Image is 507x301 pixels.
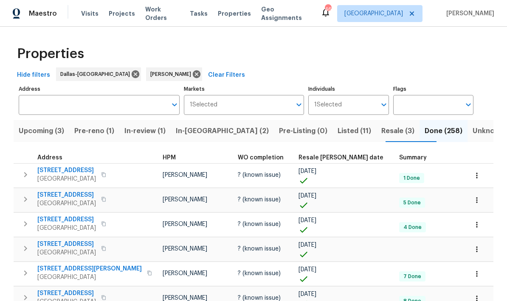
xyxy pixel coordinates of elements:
[163,270,207,276] span: [PERSON_NAME]
[378,99,390,111] button: Open
[299,155,383,161] span: Resale [PERSON_NAME] date
[37,166,96,175] span: [STREET_ADDRESS]
[393,86,473,92] label: Flags
[37,240,96,248] span: [STREET_ADDRESS]
[29,9,57,18] span: Maestro
[308,86,389,92] label: Individuals
[17,70,50,81] span: Hide filters
[190,11,208,17] span: Tasks
[338,125,371,137] span: Listed (11)
[238,155,284,161] span: WO completion
[37,248,96,257] span: [GEOGRAPHIC_DATA]
[218,9,251,18] span: Properties
[163,155,176,161] span: HPM
[299,291,316,297] span: [DATE]
[400,224,425,231] span: 4 Done
[19,86,180,92] label: Address
[279,125,327,137] span: Pre-Listing (0)
[37,273,142,281] span: [GEOGRAPHIC_DATA]
[190,101,217,109] span: 1 Selected
[109,9,135,18] span: Projects
[145,5,180,22] span: Work Orders
[400,273,425,280] span: 7 Done
[238,270,281,276] span: ? (known issue)
[60,70,133,78] span: Dallas-[GEOGRAPHIC_DATA]
[314,101,342,109] span: 1 Selected
[163,172,207,178] span: [PERSON_NAME]
[381,125,414,137] span: Resale (3)
[37,199,96,208] span: [GEOGRAPHIC_DATA]
[37,289,96,298] span: [STREET_ADDRESS]
[163,197,207,203] span: [PERSON_NAME]
[344,9,403,18] span: [GEOGRAPHIC_DATA]
[238,221,281,227] span: ? (known issue)
[238,172,281,178] span: ? (known issue)
[425,125,462,137] span: Done (258)
[299,193,316,199] span: [DATE]
[37,265,142,273] span: [STREET_ADDRESS][PERSON_NAME]
[205,67,248,83] button: Clear Filters
[146,67,202,81] div: [PERSON_NAME]
[293,99,305,111] button: Open
[37,191,96,199] span: [STREET_ADDRESS]
[325,5,331,14] div: 46
[299,217,316,223] span: [DATE]
[176,125,269,137] span: In-[GEOGRAPHIC_DATA] (2)
[208,70,245,81] span: Clear Filters
[17,50,84,58] span: Properties
[37,224,96,232] span: [GEOGRAPHIC_DATA]
[261,5,310,22] span: Geo Assignments
[399,155,427,161] span: Summary
[150,70,194,78] span: [PERSON_NAME]
[299,267,316,273] span: [DATE]
[400,175,423,182] span: 1 Done
[56,67,141,81] div: Dallas-[GEOGRAPHIC_DATA]
[238,246,281,252] span: ? (known issue)
[37,215,96,224] span: [STREET_ADDRESS]
[37,155,62,161] span: Address
[299,168,316,174] span: [DATE]
[163,221,207,227] span: [PERSON_NAME]
[163,295,207,301] span: [PERSON_NAME]
[163,246,207,252] span: [PERSON_NAME]
[81,9,99,18] span: Visits
[14,67,54,83] button: Hide filters
[462,99,474,111] button: Open
[400,199,424,206] span: 5 Done
[19,125,64,137] span: Upcoming (3)
[238,295,281,301] span: ? (known issue)
[124,125,166,137] span: In-review (1)
[299,242,316,248] span: [DATE]
[184,86,304,92] label: Markets
[74,125,114,137] span: Pre-reno (1)
[238,197,281,203] span: ? (known issue)
[443,9,494,18] span: [PERSON_NAME]
[169,99,180,111] button: Open
[37,175,96,183] span: [GEOGRAPHIC_DATA]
